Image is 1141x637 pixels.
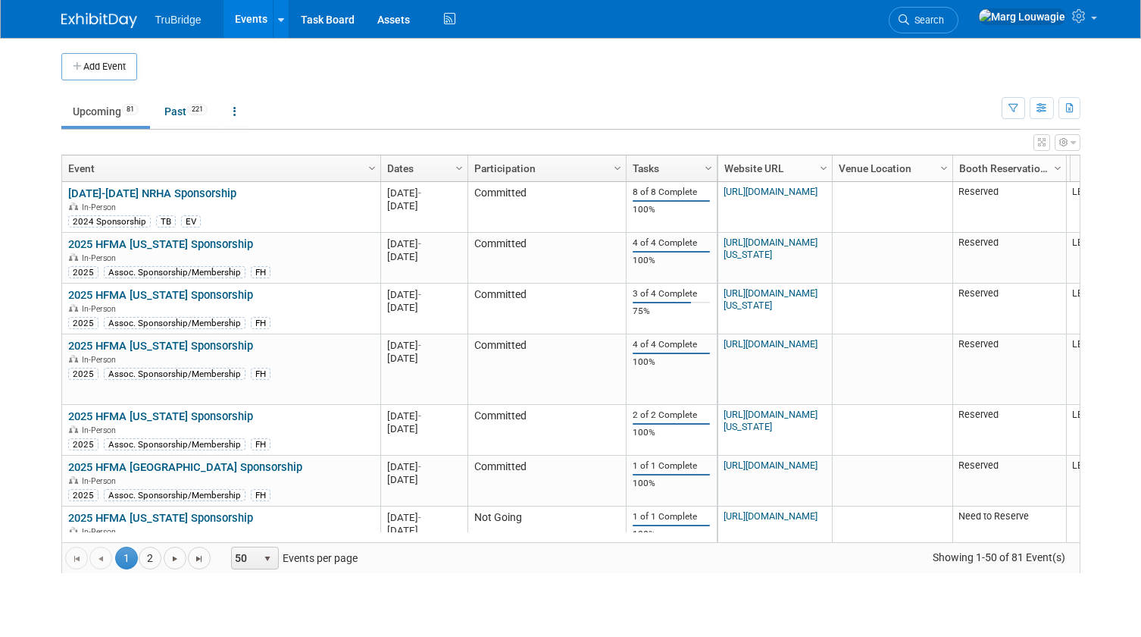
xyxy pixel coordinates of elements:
[89,547,112,570] a: Go to the previous page
[918,547,1079,568] span: Showing 1-50 of 81 Event(s)
[724,460,817,471] a: [URL][DOMAIN_NAME]
[68,317,98,329] div: 2025
[702,162,714,174] span: Column Settings
[952,456,1066,507] td: Reserved
[387,339,461,352] div: [DATE]
[467,456,626,507] td: Committed
[909,14,944,26] span: Search
[104,489,245,501] div: Assoc. Sponsorship/Membership
[364,155,380,178] a: Column Settings
[82,425,120,435] span: In-Person
[387,511,461,524] div: [DATE]
[82,304,120,314] span: In-Person
[633,255,710,266] div: 100%
[387,473,461,486] div: [DATE]
[68,339,253,353] a: 2025 HFMA [US_STATE] Sponsorship
[387,352,461,365] div: [DATE]
[889,7,958,33] a: Search
[611,162,624,174] span: Column Settings
[453,162,465,174] span: Column Settings
[82,476,120,486] span: In-Person
[467,507,626,557] td: Not Going
[61,97,150,126] a: Upcoming81
[104,266,245,278] div: Assoc. Sponsorship/Membership
[387,199,461,212] div: [DATE]
[122,104,139,115] span: 81
[70,553,83,565] span: Go to the first page
[251,317,270,329] div: FH
[387,422,461,435] div: [DATE]
[387,524,461,537] div: [DATE]
[959,155,1056,181] a: Booth Reservation Status
[181,215,201,227] div: EV
[724,287,817,311] a: [URL][DOMAIN_NAME][US_STATE]
[251,368,270,380] div: FH
[1052,162,1064,174] span: Column Settings
[68,155,370,181] a: Event
[633,288,710,300] div: 3 of 4 Complete
[724,237,817,260] a: [URL][DOMAIN_NAME][US_STATE]
[104,368,245,380] div: Assoc. Sponsorship/Membership
[69,476,78,484] img: In-Person Event
[156,215,176,227] div: TB
[82,527,120,537] span: In-Person
[418,289,421,300] span: -
[387,460,461,473] div: [DATE]
[952,233,1066,284] td: Reserved
[474,155,616,181] a: Participation
[251,438,270,450] div: FH
[467,334,626,405] td: Committed
[387,237,461,250] div: [DATE]
[467,233,626,284] td: Committed
[68,489,98,501] div: 2025
[387,155,458,181] a: Dates
[69,202,78,210] img: In-Person Event
[633,204,710,215] div: 100%
[387,250,461,263] div: [DATE]
[387,187,461,199] div: [DATE]
[104,438,245,450] div: Assoc. Sponsorship/Membership
[938,162,950,174] span: Column Settings
[68,215,151,227] div: 2024 Sponsorship
[418,461,421,472] span: -
[609,155,626,178] a: Column Settings
[261,553,274,565] span: select
[633,478,710,489] div: 100%
[451,155,467,178] a: Column Settings
[724,409,817,432] a: [URL][DOMAIN_NAME][US_STATE]
[633,339,710,350] div: 4 of 4 Complete
[952,507,1066,557] td: Need to Reserve
[978,8,1066,25] img: Marg Louwagie
[68,187,236,200] a: [DATE]-[DATE] NRHA Sponsorship
[633,427,710,438] div: 100%
[193,553,205,565] span: Go to the last page
[104,317,245,329] div: Assoc. Sponsorship/Membership
[61,13,137,28] img: ExhibitDay
[815,155,832,178] a: Column Settings
[418,238,421,249] span: -
[211,547,373,570] span: Events per page
[69,527,78,535] img: In-Person Event
[82,355,120,365] span: In-Person
[139,547,161,570] a: 2
[724,338,817,350] a: [URL][DOMAIN_NAME]
[633,306,710,317] div: 75%
[467,405,626,456] td: Committed
[68,438,98,450] div: 2025
[633,409,710,421] div: 2 of 2 Complete
[69,355,78,362] img: In-Person Event
[68,511,253,525] a: 2025 HFMA [US_STATE] Sponsorship
[69,253,78,261] img: In-Person Event
[418,512,421,523] span: -
[65,547,88,570] a: Go to the first page
[155,14,202,26] span: TruBridge
[115,547,138,570] span: 1
[724,186,817,197] a: [URL][DOMAIN_NAME]
[467,284,626,334] td: Committed
[95,553,107,565] span: Go to the previous page
[633,155,707,181] a: Tasks
[952,284,1066,334] td: Reserved
[633,511,710,522] div: 1 of 1 Complete
[232,548,258,569] span: 50
[633,356,710,368] div: 100%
